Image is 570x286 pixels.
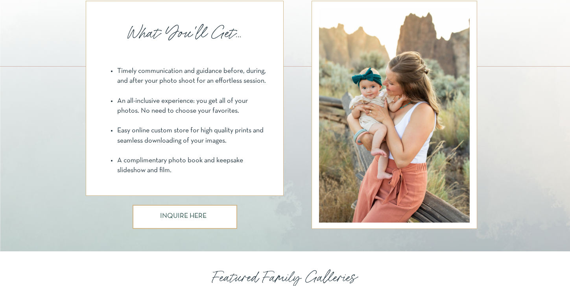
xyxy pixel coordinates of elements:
[117,66,269,86] li: Timely communication and guidance before, during, and after your photo shoot for an effortless se...
[117,126,269,145] li: Easy online custom store for high quality prints and seamless downloading of your images.
[117,96,269,116] li: An all-inclusive experience: you get all of your photos. No need to choose your favorites.
[212,268,358,286] p: Featured Family Galleries
[117,156,269,175] li: A complimentary photo book and keepsake slideshow and film.
[127,22,243,45] p: What You'll Get...
[160,213,209,221] a: INQUIRE HERE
